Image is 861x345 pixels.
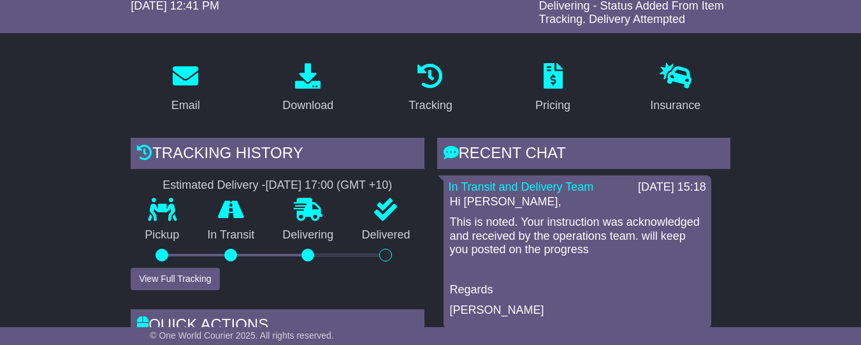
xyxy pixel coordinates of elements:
[449,180,594,193] a: In Transit and Delivery Team
[131,228,193,242] p: Pickup
[450,283,705,297] p: Regards
[193,228,268,242] p: In Transit
[450,304,705,318] p: [PERSON_NAME]
[163,59,208,119] a: Email
[268,228,347,242] p: Delivering
[131,138,424,172] div: Tracking history
[450,195,705,209] p: Hi [PERSON_NAME],
[131,179,424,193] div: Estimated Delivery -
[650,97,700,114] div: Insurance
[131,268,219,290] button: View Full Tracking
[527,59,579,119] a: Pricing
[274,59,342,119] a: Download
[171,97,200,114] div: Email
[535,97,570,114] div: Pricing
[642,59,709,119] a: Insurance
[282,97,333,114] div: Download
[150,330,334,341] span: © One World Courier 2025. All rights reserved.
[131,309,424,344] div: Quick Actions
[638,180,706,195] div: [DATE] 15:18
[347,228,424,242] p: Delivered
[265,179,392,193] div: [DATE] 17:00 (GMT +10)
[437,138,730,172] div: RECENT CHAT
[400,59,460,119] a: Tracking
[450,216,705,257] p: This is noted. Your instruction was acknowledged and received by the operations team. will keep y...
[409,97,452,114] div: Tracking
